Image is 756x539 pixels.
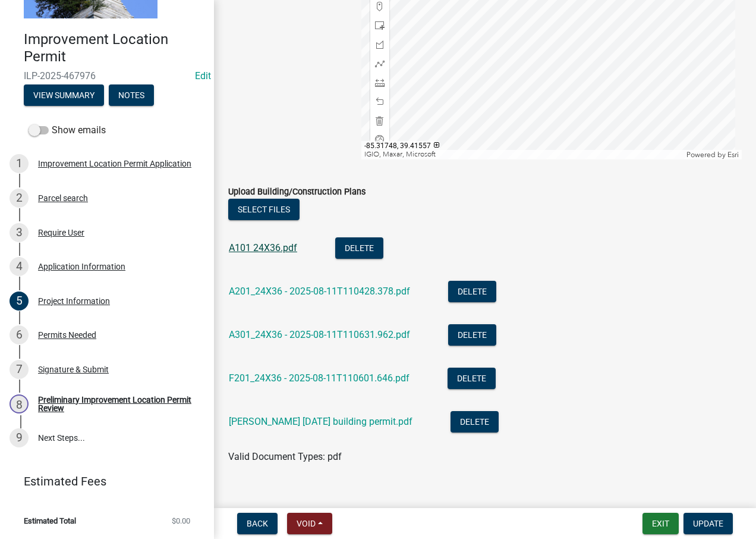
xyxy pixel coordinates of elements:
[229,242,297,253] a: A101 24X36.pdf
[10,292,29,311] div: 5
[448,287,496,298] wm-modal-confirm: Delete Document
[38,262,125,271] div: Application Information
[38,297,110,305] div: Project Information
[335,243,383,255] wm-modal-confirm: Delete Document
[297,519,316,528] span: Void
[228,188,366,196] label: Upload Building/Construction Plans
[361,150,684,159] div: IGIO, Maxar, Microsoft
[10,154,29,173] div: 1
[24,70,190,82] span: ILP-2025-467976
[38,365,109,374] div: Signature & Submit
[38,159,191,168] div: Improvement Location Permit Application
[24,84,104,106] button: View Summary
[109,84,154,106] button: Notes
[683,513,733,534] button: Update
[727,151,739,159] a: Esri
[448,368,496,389] button: Delete
[10,469,195,493] a: Estimated Fees
[24,91,104,101] wm-modal-confirm: Summary
[38,228,84,237] div: Require User
[10,223,29,242] div: 3
[451,417,499,428] wm-modal-confirm: Delete Document
[448,374,496,385] wm-modal-confirm: Delete Document
[448,281,496,302] button: Delete
[109,91,154,101] wm-modal-confirm: Notes
[172,517,190,525] span: $0.00
[237,513,278,534] button: Back
[335,237,383,259] button: Delete
[229,416,412,427] a: [PERSON_NAME] [DATE] building permit.pdf
[10,428,29,447] div: 9
[448,324,496,346] button: Delete
[24,31,204,65] h4: Improvement Location Permit
[10,325,29,344] div: 6
[10,394,29,413] div: 8
[247,519,268,528] span: Back
[195,70,211,82] wm-modal-confirm: Edit Application Number
[642,513,679,534] button: Exit
[29,123,106,137] label: Show emails
[229,286,410,297] a: A201_24X36 - 2025-08-11T110428.378.pdf
[10,257,29,276] div: 4
[38,396,195,412] div: Preliminary Improvement Location Permit Review
[24,517,76,525] span: Estimated Total
[229,329,410,340] a: A301_24X36 - 2025-08-11T110631.962.pdf
[693,519,723,528] span: Update
[287,513,332,534] button: Void
[195,70,211,82] a: Edit
[38,331,96,339] div: Permits Needed
[683,150,742,159] div: Powered by
[228,451,342,462] span: Valid Document Types: pdf
[448,330,496,341] wm-modal-confirm: Delete Document
[38,194,88,202] div: Parcel search
[228,199,300,220] button: Select files
[229,372,409,384] a: F201_24X36 - 2025-08-11T110601.646.pdf
[10,360,29,379] div: 7
[451,411,499,433] button: Delete
[10,189,29,208] div: 2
